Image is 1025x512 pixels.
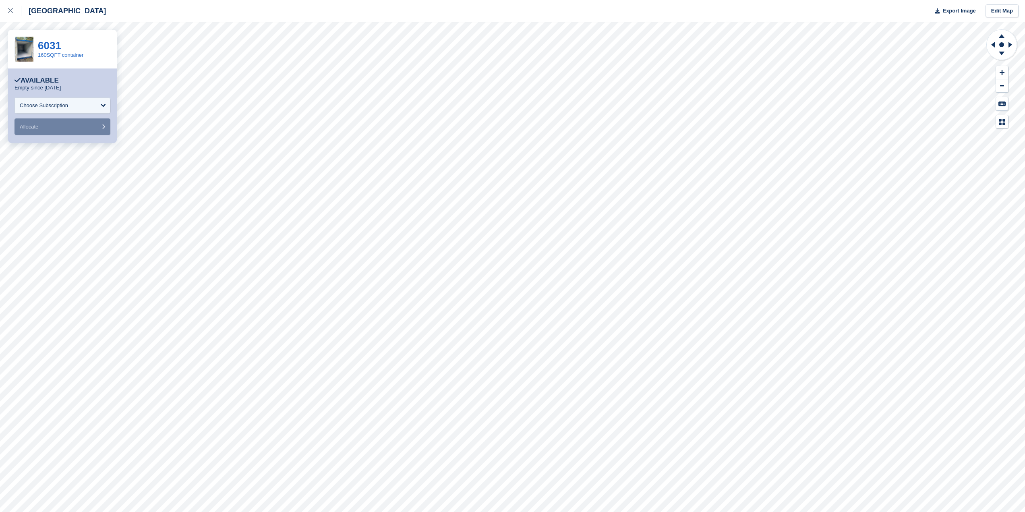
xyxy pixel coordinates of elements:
[14,85,61,91] p: Empty since [DATE]
[986,4,1019,18] a: Edit Map
[996,79,1008,93] button: Zoom Out
[996,66,1008,79] button: Zoom In
[20,124,38,130] span: Allocate
[930,4,976,18] button: Export Image
[14,118,110,135] button: Allocate
[21,6,106,16] div: [GEOGRAPHIC_DATA]
[15,37,33,61] img: 3c7094a3-9212-4bfb-9021-af61e3b69409.jpg
[38,39,61,52] a: 6031
[38,52,83,58] a: 160SQFT container
[996,115,1008,129] button: Map Legend
[14,77,59,85] div: Available
[942,7,975,15] span: Export Image
[20,102,68,110] div: Choose Subscription
[996,97,1008,110] button: Keyboard Shortcuts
